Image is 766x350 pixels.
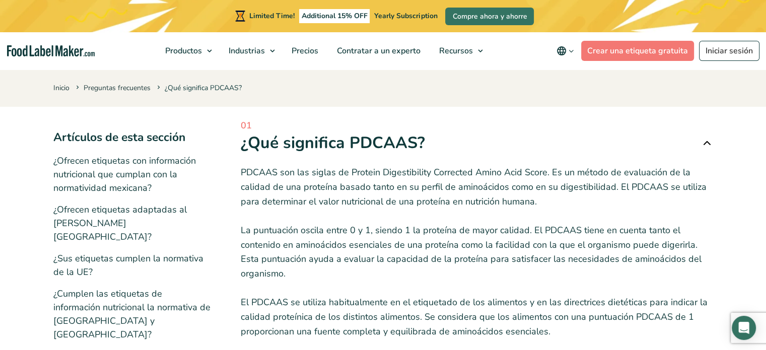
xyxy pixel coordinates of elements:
[283,32,325,69] a: Precios
[445,8,534,25] a: Compre ahora y ahorre
[249,11,295,21] span: Limited Time!
[220,32,280,69] a: Industrias
[328,32,428,69] a: Contratar a un experto
[299,9,370,23] span: Additional 15% OFF
[155,83,242,93] span: ¿Qué significa PDCAAS?
[53,129,211,146] h3: Artículos de esta sección
[430,32,488,69] a: Recursos
[732,316,756,340] div: Open Intercom Messenger
[374,11,437,21] span: Yearly Subscription
[226,45,266,56] span: Industrias
[241,223,713,281] p: La puntuación oscila entre 0 y 1, siendo 1 la proteína de mayor calidad. El PDCAAS tiene en cuent...
[53,203,187,243] a: ¿Ofrecen etiquetas adaptadas al [PERSON_NAME][GEOGRAPHIC_DATA]?
[84,83,151,93] a: Preguntas frecuentes
[241,119,713,132] span: 01
[241,295,713,338] p: El PDCAAS se utiliza habitualmente en el etiquetado de los alimentos y en las directrices dietéti...
[53,252,203,278] a: ¿Sus etiquetas cumplen la normativa de la UE?
[699,41,759,61] a: Iniciar sesión
[53,83,69,93] a: Inicio
[156,32,217,69] a: Productos
[289,45,319,56] span: Precios
[162,45,203,56] span: Productos
[241,132,425,154] h1: ¿Qué significa PDCAAS?
[241,165,713,208] p: PDCAAS son las siglas de Protein Digestibility Corrected Amino Acid Score. Es un método de evalua...
[334,45,422,56] span: Contratar a un experto
[241,119,713,154] a: 01 ¿Qué significa PDCAAS?
[53,288,211,340] a: ¿Cumplen las etiquetas de información nutricional la normativa de [GEOGRAPHIC_DATA] y [GEOGRAPHIC...
[581,41,694,61] a: Crear una etiqueta gratuita
[436,45,474,56] span: Recursos
[53,155,196,194] a: ¿Ofrecen etiquetas con información nutricional que cumplan con la normatividad mexicana?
